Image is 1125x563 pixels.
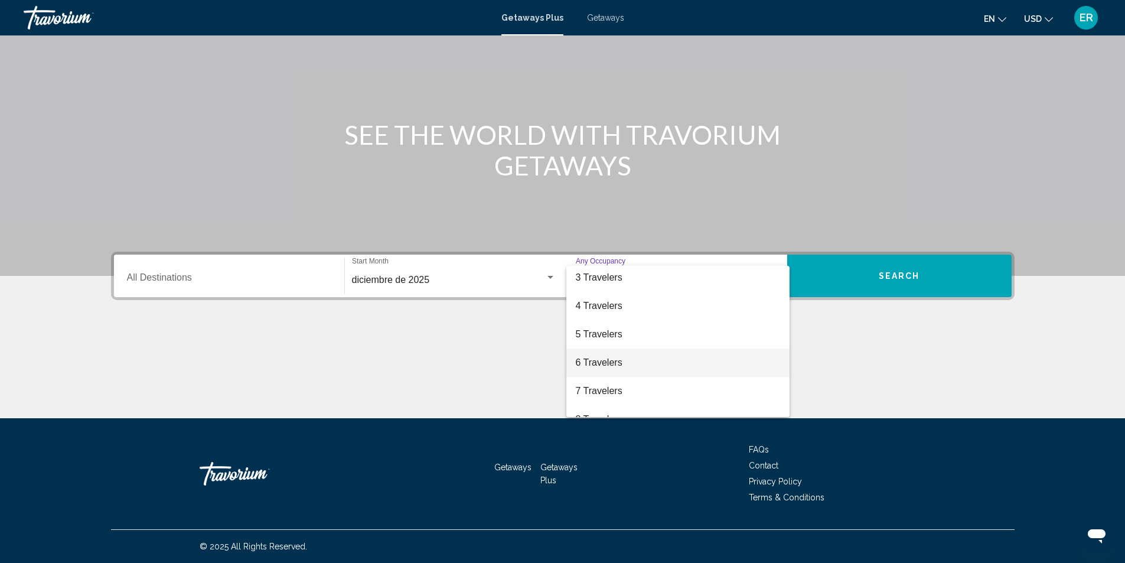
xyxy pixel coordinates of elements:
[576,292,780,320] span: 4 Travelers
[576,377,780,405] span: 7 Travelers
[576,263,780,292] span: 3 Travelers
[576,405,780,434] span: 8 Travelers
[576,320,780,349] span: 5 Travelers
[576,349,780,377] span: 6 Travelers
[1078,516,1116,554] iframe: Botón para iniciar la ventana de mensajería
